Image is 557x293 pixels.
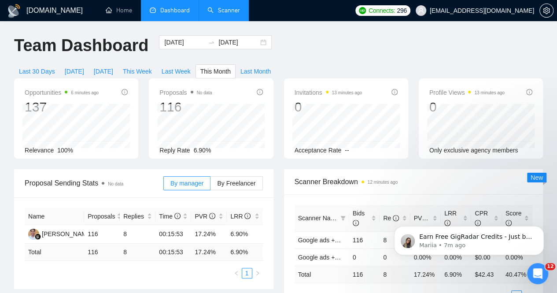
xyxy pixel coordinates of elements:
[298,254,405,261] a: Google ads +meta descriptions (Exact)
[25,99,99,115] div: 137
[118,64,157,78] button: This Week
[381,208,557,269] iframe: Intercom notifications message
[218,37,258,47] input: End date
[244,213,251,219] span: info-circle
[380,266,410,283] td: 8
[298,237,380,244] a: Google ads +meta (titles only)
[339,211,347,225] span: filter
[234,271,239,276] span: left
[159,147,190,154] span: Reply Rate
[174,213,181,219] span: info-circle
[349,248,380,266] td: 0
[298,215,339,222] span: Scanner Name
[120,244,155,261] td: 8
[539,7,553,14] a: setting
[106,7,132,14] a: homeHome
[380,248,410,266] td: 0
[539,4,553,18] button: setting
[332,90,362,95] time: 13 minutes ago
[57,147,73,154] span: 100%
[527,263,548,284] iframe: Intercom live chat
[410,266,441,283] td: 17.24 %
[155,244,191,261] td: 00:15:53
[242,268,252,278] li: 1
[340,215,346,221] span: filter
[197,90,212,95] span: No data
[200,67,231,76] span: This Month
[88,211,115,221] span: Proposals
[368,180,398,185] time: 12 minutes ago
[295,99,362,115] div: 0
[227,244,262,261] td: 6.90 %
[155,225,191,244] td: 00:15:53
[531,174,543,181] span: New
[429,99,505,115] div: 0
[353,210,365,226] span: Bids
[60,64,89,78] button: [DATE]
[240,67,271,76] span: Last Month
[160,7,190,14] span: Dashboard
[194,147,211,154] span: 6.90%
[28,230,92,237] a: AC[PERSON_NAME]
[255,271,260,276] span: right
[157,64,196,78] button: Last Week
[217,180,255,187] span: By Freelancer
[230,213,251,220] span: LRR
[369,6,395,15] span: Connects:
[231,268,242,278] li: Previous Page
[84,208,120,225] th: Proposals
[474,90,504,95] time: 13 minutes ago
[349,231,380,248] td: 116
[159,87,212,98] span: Proposals
[122,89,128,95] span: info-circle
[14,35,148,56] h1: Team Dashboard
[441,266,471,283] td: 6.90 %
[196,64,236,78] button: This Month
[25,87,99,98] span: Opportunities
[65,67,84,76] span: [DATE]
[295,176,533,187] span: Scanner Breakdown
[227,225,262,244] td: 6.90%
[120,208,155,225] th: Replies
[471,266,502,283] td: $ 42.43
[397,6,406,15] span: 296
[84,244,120,261] td: 116
[25,208,84,225] th: Name
[191,244,227,261] td: 17.24 %
[380,231,410,248] td: 8
[195,213,215,220] span: PVR
[84,225,120,244] td: 116
[429,147,518,154] span: Only exclusive agency members
[71,90,99,95] time: 6 minutes ago
[208,39,215,46] span: to
[231,268,242,278] button: left
[418,7,424,14] span: user
[208,39,215,46] span: swap-right
[191,225,227,244] td: 17.24%
[42,229,92,239] div: [PERSON_NAME]
[164,37,204,47] input: Start date
[545,263,555,270] span: 12
[159,213,180,220] span: Time
[14,64,60,78] button: Last 30 Days
[236,64,276,78] button: Last Month
[35,234,41,240] img: gigradar-bm.png
[207,7,240,14] a: searchScanner
[295,266,349,283] td: Total
[123,67,152,76] span: This Week
[159,99,212,115] div: 116
[25,244,84,261] td: Total
[162,67,191,76] span: Last Week
[295,87,362,98] span: Invitations
[252,268,263,278] button: right
[345,147,349,154] span: --
[526,89,532,95] span: info-circle
[359,7,366,14] img: upwork-logo.png
[108,182,123,186] span: No data
[89,64,118,78] button: [DATE]
[19,67,55,76] span: Last 30 Days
